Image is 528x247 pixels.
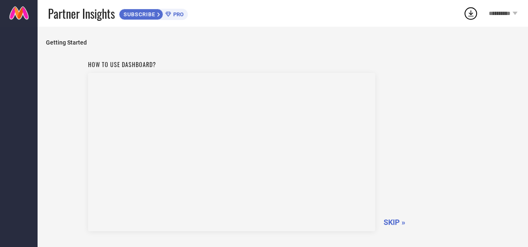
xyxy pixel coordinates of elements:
span: Partner Insights [48,5,115,22]
span: PRO [171,11,184,17]
span: SUBSCRIBE [119,11,157,17]
span: Getting Started [46,39,520,46]
span: SKIP » [384,218,405,227]
iframe: Workspace Section [88,73,375,231]
div: Open download list [463,6,478,21]
h1: How to use dashboard? [88,60,375,69]
a: SUBSCRIBEPRO [119,7,188,20]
